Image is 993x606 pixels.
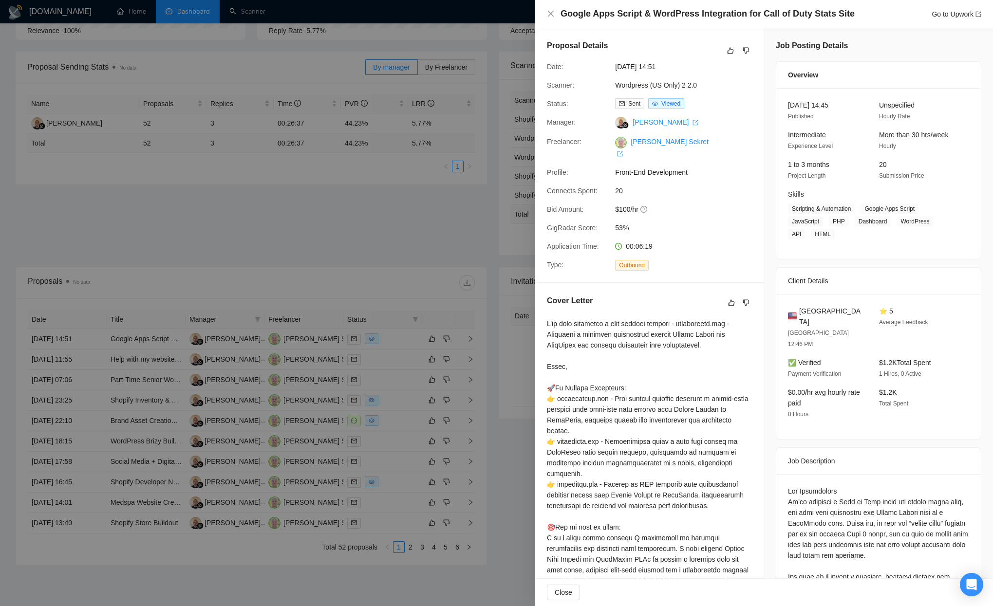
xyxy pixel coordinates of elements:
[547,261,563,269] span: Type:
[547,242,599,250] span: Application Time:
[693,120,698,126] span: export
[555,587,572,598] span: Close
[547,10,555,18] button: Close
[879,319,928,326] span: Average Feedback
[788,370,841,377] span: Payment Verification
[788,113,814,120] span: Published
[617,151,623,157] span: export
[615,138,709,157] a: [PERSON_NAME] Sekret export
[615,61,761,72] span: [DATE] 14:51
[799,306,863,327] span: [GEOGRAPHIC_DATA]
[740,45,752,56] button: dislike
[879,101,915,109] span: Unspecified
[788,216,823,227] span: JavaScript
[622,122,629,129] img: gigradar-bm.png
[743,299,749,307] span: dislike
[615,260,649,271] span: Outbound
[547,205,584,213] span: Bid Amount:
[626,242,653,250] span: 00:06:19
[547,187,598,195] span: Connects Spent:
[788,172,825,179] span: Project Length
[932,10,981,18] a: Go to Upworkexport
[740,297,752,309] button: dislike
[788,330,849,348] span: [GEOGRAPHIC_DATA] 12:46 PM
[788,268,969,294] div: Client Details
[652,101,658,107] span: eye
[788,411,808,418] span: 0 Hours
[728,299,735,307] span: like
[811,229,835,239] span: HTML
[615,185,761,196] span: 20
[855,216,891,227] span: Dashboard
[547,40,608,52] h5: Proposal Details
[879,388,897,396] span: $1.2K
[727,47,734,55] span: like
[547,168,568,176] span: Profile:
[547,81,574,89] span: Scanner:
[661,100,680,107] span: Viewed
[788,388,860,407] span: $0.00/hr avg hourly rate paid
[725,45,736,56] button: like
[788,131,826,139] span: Intermediate
[879,307,893,315] span: ⭐ 5
[879,400,908,407] span: Total Spent
[960,573,983,596] div: Open Intercom Messenger
[547,100,568,108] span: Status:
[615,137,627,148] img: c1bP4mNrGFN0bn_59XPyOb5nUeCCAk0hbsx9P5H2_OKrMJlgp4t-sbAPkLr90ZEgGO
[640,205,648,213] span: question-circle
[879,143,896,149] span: Hourly
[547,295,593,307] h5: Cover Letter
[547,10,555,18] span: close
[776,40,848,52] h5: Job Posting Details
[788,143,833,149] span: Experience Level
[615,222,761,233] span: 53%
[561,8,855,20] h4: Google Apps Script & WordPress Integration for Call of Duty Stats Site
[975,11,981,17] span: export
[615,167,761,178] span: Front-End Development
[788,311,797,322] img: 🇺🇸
[743,47,749,55] span: dislike
[861,203,918,214] span: Google Apps Script
[633,118,698,126] a: [PERSON_NAME] export
[788,359,821,367] span: ✅ Verified
[879,161,887,168] span: 20
[547,63,563,71] span: Date:
[879,131,948,139] span: More than 30 hrs/week
[829,216,849,227] span: PHP
[628,100,640,107] span: Sent
[547,138,581,146] span: Freelancer:
[615,243,622,250] span: clock-circle
[788,203,855,214] span: Scripting & Automation
[879,370,921,377] span: 1 Hires, 0 Active
[879,172,924,179] span: Submission Price
[615,81,697,89] a: Wordpress (US Only) 2 2.0
[547,585,580,600] button: Close
[788,161,829,168] span: 1 to 3 months
[788,190,804,198] span: Skills
[788,101,828,109] span: [DATE] 14:45
[619,101,625,107] span: mail
[547,118,576,126] span: Manager:
[879,113,910,120] span: Hourly Rate
[788,448,969,474] div: Job Description
[547,224,598,232] span: GigRadar Score:
[897,216,933,227] span: WordPress
[615,204,761,215] span: $100/hr
[726,297,737,309] button: like
[788,229,805,239] span: API
[879,359,931,367] span: $1.2K Total Spent
[788,70,818,80] span: Overview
